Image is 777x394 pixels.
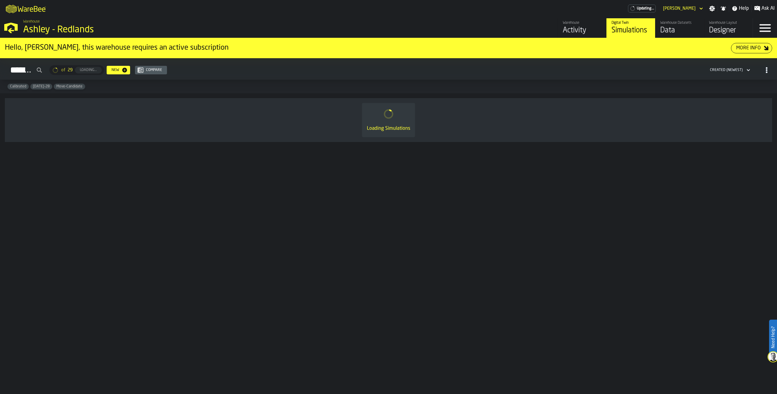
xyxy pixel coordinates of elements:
label: button-toggle-Settings [707,5,718,12]
div: DropdownMenuValue-2 [708,66,751,74]
a: link-to-/wh/i/5ada57a6-213f-41bf-87e1-f77a1f45be79/simulations [606,18,655,38]
div: Designer [709,26,748,35]
div: Activity [563,26,601,35]
div: Menu Subscription [628,5,656,12]
span: Updating... [637,6,654,11]
a: link-to-/wh/i/5ada57a6-213f-41bf-87e1-f77a1f45be79/feed/ [558,18,606,38]
a: link-to-/wh/i/5ada57a6-213f-41bf-87e1-f77a1f45be79/data [655,18,704,38]
div: More Info [734,44,763,52]
span: Ask AI [761,5,775,12]
a: link-to-/wh/i/5ada57a6-213f-41bf-87e1-f77a1f45be79/designer [704,18,753,38]
div: Compare [144,68,165,72]
span: Warehouse [23,20,40,24]
div: ItemListCard- [5,98,772,142]
div: Warehouse [563,21,601,25]
div: Warehouse Datasets [660,21,699,25]
div: ButtonLoadMore-Loading...-Prev-First-Last [47,65,107,75]
label: button-toggle-Menu [753,18,777,38]
a: link-to-/wh/i/5ada57a6-213f-41bf-87e1-f77a1f45be79/pricing/ [628,5,656,12]
div: DropdownMenuValue-2 [710,68,743,72]
div: Ashley - Redlands [23,24,188,35]
label: button-toggle-Help [729,5,751,12]
div: Loading... [77,68,99,72]
button: button-More Info [731,43,772,53]
div: Digital Twin [612,21,650,25]
span: Help [739,5,749,12]
button: button-New [107,66,130,74]
span: Jul-28 [30,84,52,89]
div: Warehouse Layout [709,21,748,25]
span: Calibrated [8,84,29,89]
button: button-Loading... [75,67,102,73]
span: of [61,68,65,73]
div: Hello, [PERSON_NAME], this warehouse requires an active subscription [5,43,731,53]
div: Simulations [612,26,650,35]
span: 29 [68,68,73,73]
div: Loading Simulations [367,125,410,132]
label: button-toggle-Notifications [718,5,729,12]
button: button-Compare [135,66,167,74]
div: DropdownMenuValue-Omkar Phatak [663,6,696,11]
span: Move-Candidate [54,84,85,89]
div: DropdownMenuValue-Omkar Phatak [661,5,704,12]
div: Data [660,26,699,35]
label: Need Help? [770,320,776,354]
label: button-toggle-Ask AI [752,5,777,12]
div: New [109,68,122,72]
